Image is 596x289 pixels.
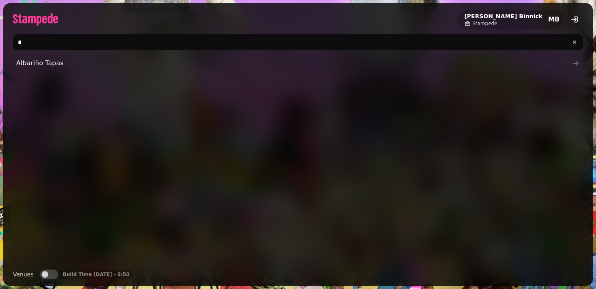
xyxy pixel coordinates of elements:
[13,55,583,71] a: Albariño Tapas
[548,16,560,23] span: MB
[567,11,583,28] button: logout
[464,12,542,20] h2: [PERSON_NAME] Binnick
[63,271,130,278] p: Build Time [DATE] - 9:50
[16,58,572,68] span: Albariño Tapas
[13,13,58,26] img: logo
[464,20,542,27] a: Stampede
[472,20,497,27] span: Stampede
[13,270,34,279] label: Venues
[568,35,581,49] button: clear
